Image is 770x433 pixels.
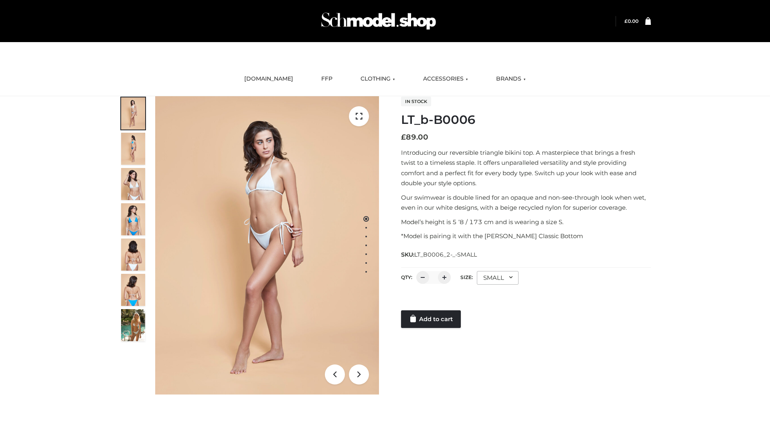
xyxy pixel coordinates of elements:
[401,231,651,241] p: *Model is pairing it with the [PERSON_NAME] Classic Bottom
[318,5,439,37] img: Schmodel Admin 964
[624,18,638,24] a: £0.00
[155,96,379,395] img: ArielClassicBikiniTop_CloudNine_AzureSky_OW114ECO_1
[121,133,145,165] img: ArielClassicBikiniTop_CloudNine_AzureSky_OW114ECO_2-scaled.jpg
[624,18,628,24] span: £
[121,203,145,235] img: ArielClassicBikiniTop_CloudNine_AzureSky_OW114ECO_4-scaled.jpg
[401,113,651,127] h1: LT_b-B0006
[401,133,406,142] span: £
[460,274,473,280] label: Size:
[417,70,474,88] a: ACCESSORIES
[121,309,145,341] img: Arieltop_CloudNine_AzureSky2.jpg
[624,18,638,24] bdi: 0.00
[355,70,401,88] a: CLOTHING
[401,217,651,227] p: Model’s height is 5 ‘8 / 173 cm and is wearing a size S.
[401,274,412,280] label: QTY:
[315,70,338,88] a: FFP
[401,192,651,213] p: Our swimwear is double lined for an opaque and non-see-through look when wet, even in our white d...
[238,70,299,88] a: [DOMAIN_NAME]
[401,250,478,259] span: SKU:
[414,251,477,258] span: LT_B0006_2-_-SMALL
[121,168,145,200] img: ArielClassicBikiniTop_CloudNine_AzureSky_OW114ECO_3-scaled.jpg
[401,310,461,328] a: Add to cart
[401,148,651,188] p: Introducing our reversible triangle bikini top. A masterpiece that brings a fresh twist to a time...
[490,70,532,88] a: BRANDS
[121,97,145,129] img: ArielClassicBikiniTop_CloudNine_AzureSky_OW114ECO_1-scaled.jpg
[121,239,145,271] img: ArielClassicBikiniTop_CloudNine_AzureSky_OW114ECO_7-scaled.jpg
[121,274,145,306] img: ArielClassicBikiniTop_CloudNine_AzureSky_OW114ECO_8-scaled.jpg
[477,271,519,285] div: SMALL
[401,97,431,106] span: In stock
[401,133,428,142] bdi: 89.00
